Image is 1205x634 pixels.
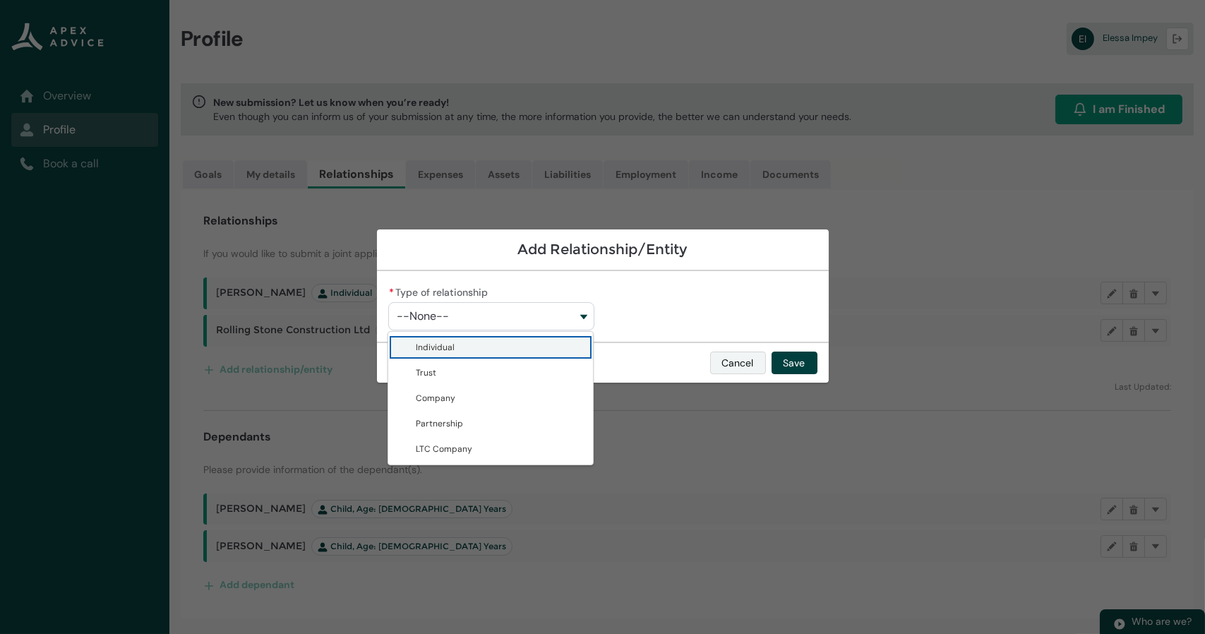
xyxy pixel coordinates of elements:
[388,302,594,330] button: Type of relationship
[772,352,817,374] button: Save
[388,282,494,299] label: Type of relationship
[388,331,594,465] div: Type of relationship
[397,310,450,323] span: --None--
[388,241,817,258] h1: Add Relationship/Entity
[390,286,395,299] abbr: required
[710,352,766,374] button: Cancel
